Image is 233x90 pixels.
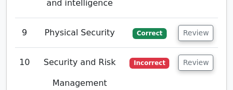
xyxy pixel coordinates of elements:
span: Incorrect [129,58,169,68]
td: 9 [15,18,34,48]
button: Review [178,25,213,41]
td: Physical Security [34,18,125,48]
span: Correct [133,28,166,38]
button: Review [178,55,213,71]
